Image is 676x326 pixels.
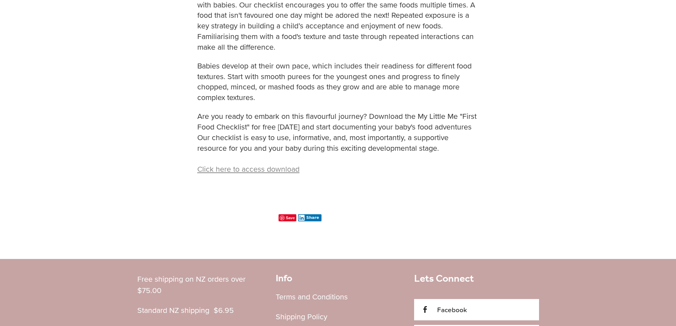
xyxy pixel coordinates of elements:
[414,273,539,285] h3: Lets Connect
[224,214,277,221] iframe: fb:like Facebook Social Plugin
[276,273,401,285] h2: Info
[437,305,467,314] span: Facebook
[197,111,479,174] p: Are you ready to embark on this flavourful journey? Download the My Little Me "First Food Checkli...
[197,61,479,111] p: Babies develop at their own pace, which includes their readiness for different food textures. Sta...
[137,273,262,304] p: Free shipping on NZ orders over $75.00
[276,291,348,302] a: Terms and Conditions
[199,214,222,221] iframe: X Post Button
[276,311,327,322] a: Shipping Policy
[279,214,296,221] span: Save
[298,214,322,221] button: Share
[414,299,539,321] a: Facebook
[197,164,299,174] a: Click here to access download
